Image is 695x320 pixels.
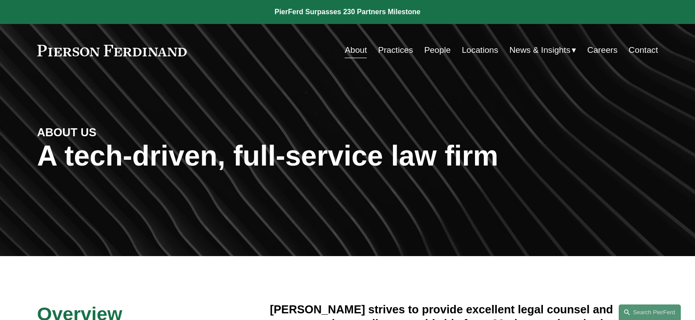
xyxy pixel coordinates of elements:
[424,42,451,59] a: People
[619,304,681,320] a: Search this site
[587,42,617,59] a: Careers
[509,43,570,58] span: News & Insights
[462,42,498,59] a: Locations
[509,42,576,59] a: folder dropdown
[37,140,658,172] h1: A tech-driven, full-service law firm
[378,42,413,59] a: Practices
[37,126,97,138] strong: ABOUT US
[628,42,658,59] a: Contact
[345,42,367,59] a: About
